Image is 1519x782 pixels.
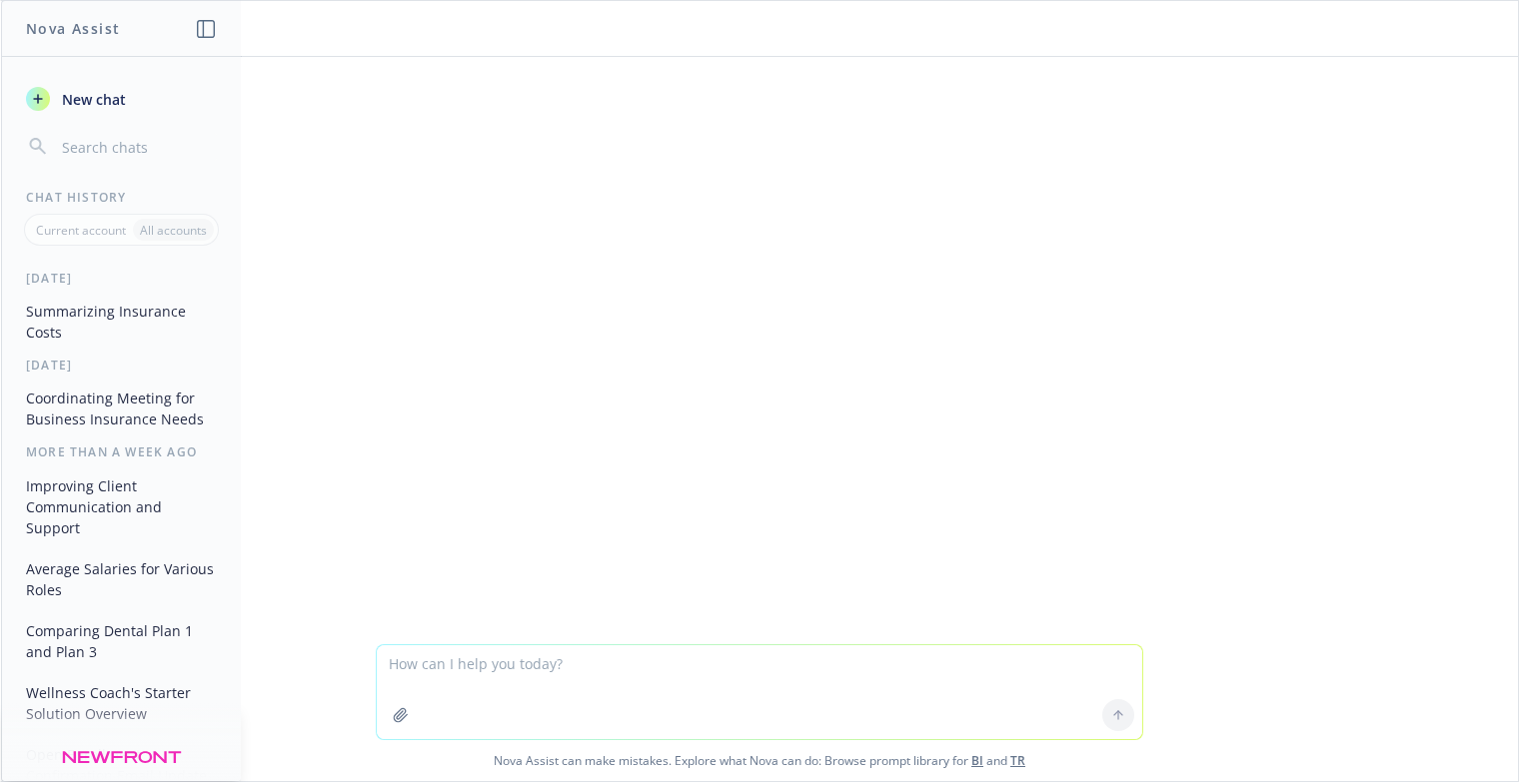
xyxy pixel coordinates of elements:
input: Search chats [58,133,217,161]
button: Coordinating Meeting for Business Insurance Needs [18,382,225,435]
div: More than a week ago [2,443,241,460]
button: Comparing Dental Plan 1 and Plan 3 [18,614,225,668]
a: TR [1010,752,1025,769]
button: New chat [18,81,225,117]
button: Wellness Coach's Starter Solution Overview [18,676,225,730]
button: Improving Client Communication and Support [18,469,225,544]
button: Summarizing Insurance Costs [18,295,225,349]
p: Current account [36,222,126,239]
button: Average Salaries for Various Roles [18,552,225,606]
div: Chat History [2,189,241,206]
p: All accounts [140,222,207,239]
span: New chat [58,89,126,110]
div: [DATE] [2,357,241,374]
span: Nova Assist can make mistakes. Explore what Nova can do: Browse prompt library for and [9,740,1510,781]
h1: Nova Assist [26,18,120,39]
a: BI [971,752,983,769]
div: [DATE] [2,270,241,287]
